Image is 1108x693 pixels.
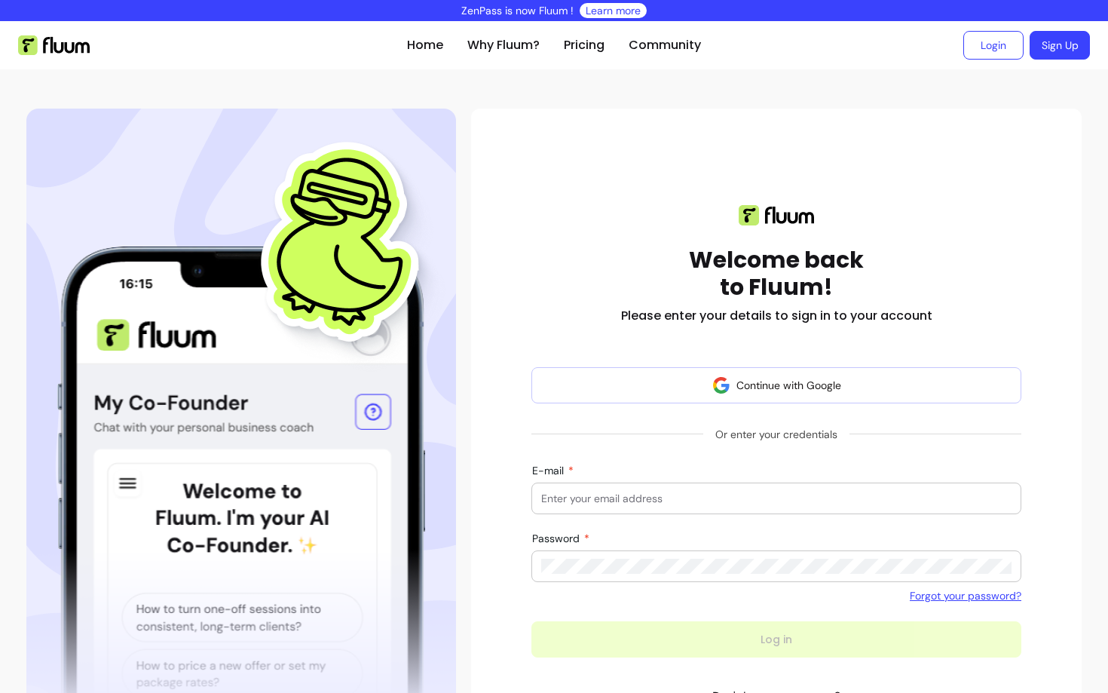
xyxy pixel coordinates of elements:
[739,205,814,225] img: Fluum logo
[703,421,849,448] span: Or enter your credentials
[910,588,1021,603] a: Forgot your password?
[629,36,701,54] a: Community
[18,35,90,55] img: Fluum Logo
[1030,31,1090,60] a: Sign Up
[689,247,864,301] h1: Welcome back to Fluum!
[461,3,574,18] p: ZenPass is now Fluum !
[407,36,443,54] a: Home
[532,464,567,477] span: E-mail
[586,3,641,18] a: Learn more
[963,31,1024,60] a: Login
[531,367,1021,403] button: Continue with Google
[564,36,605,54] a: Pricing
[467,36,540,54] a: Why Fluum?
[532,532,583,545] span: Password
[712,376,730,394] img: avatar
[541,491,1012,506] input: E-mail
[541,559,1012,574] input: Password
[621,307,932,325] h2: Please enter your details to sign in to your account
